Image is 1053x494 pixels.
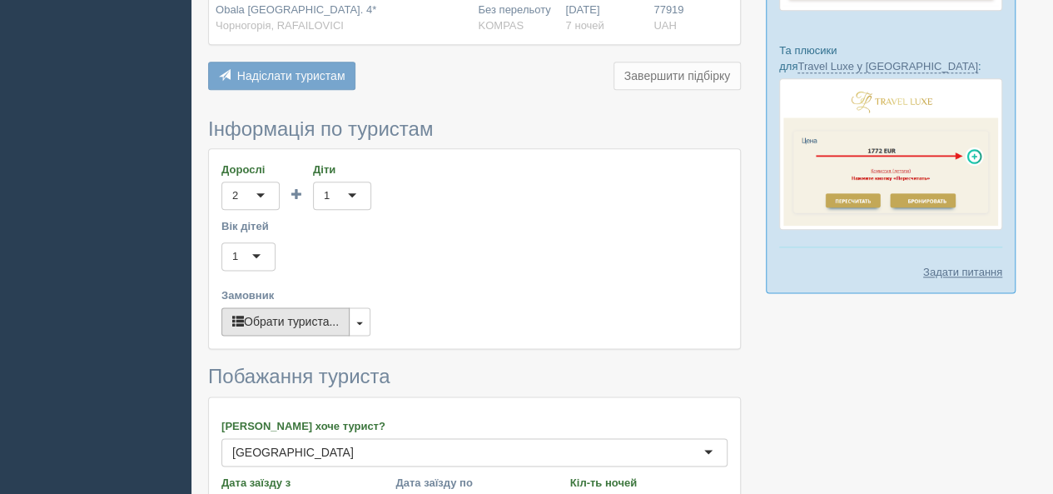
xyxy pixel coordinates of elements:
label: Вік дітей [221,218,728,234]
label: Дата заїзду по [395,475,553,491]
div: 1 [232,248,238,265]
span: KOMPAS [478,19,524,32]
span: Надіслати туристам [237,69,345,82]
label: Дорослі [221,162,280,177]
label: Дата заїзду з [221,475,379,491]
label: Діти [313,162,371,177]
img: travel-luxe-%D0%BF%D0%BE%D0%B4%D0%B1%D0%BE%D1%80%D0%BA%D0%B0-%D1%81%D1%80%D0%BC-%D0%B4%D0%BB%D1%8... [779,78,1002,230]
span: Побажання туриста [208,365,390,387]
span: 77919 [653,3,683,16]
label: Замовник [221,287,728,303]
p: Та плюсики для : [779,42,1002,74]
div: 1 [324,187,330,204]
span: 7 ночей [565,19,603,32]
a: Задати питання [923,264,1002,280]
span: UAH [653,19,676,32]
button: Завершити підбірку [613,62,741,90]
span: Чорногорія, RAFAILOVICI [216,19,344,32]
label: Кіл-ть ночей [570,475,728,491]
div: Без перельоту [478,2,552,33]
span: Obala [GEOGRAPHIC_DATA]. 4* [216,3,376,16]
div: [DATE] [565,2,640,33]
a: Travel Luxe у [GEOGRAPHIC_DATA] [797,60,977,73]
h3: Інформація по туристам [208,118,741,140]
label: [PERSON_NAME] хоче турист? [221,418,728,434]
div: 2 [232,187,238,204]
div: [GEOGRAPHIC_DATA] [232,444,354,461]
button: Надіслати туристам [208,62,355,90]
button: Обрати туриста... [221,307,350,336]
